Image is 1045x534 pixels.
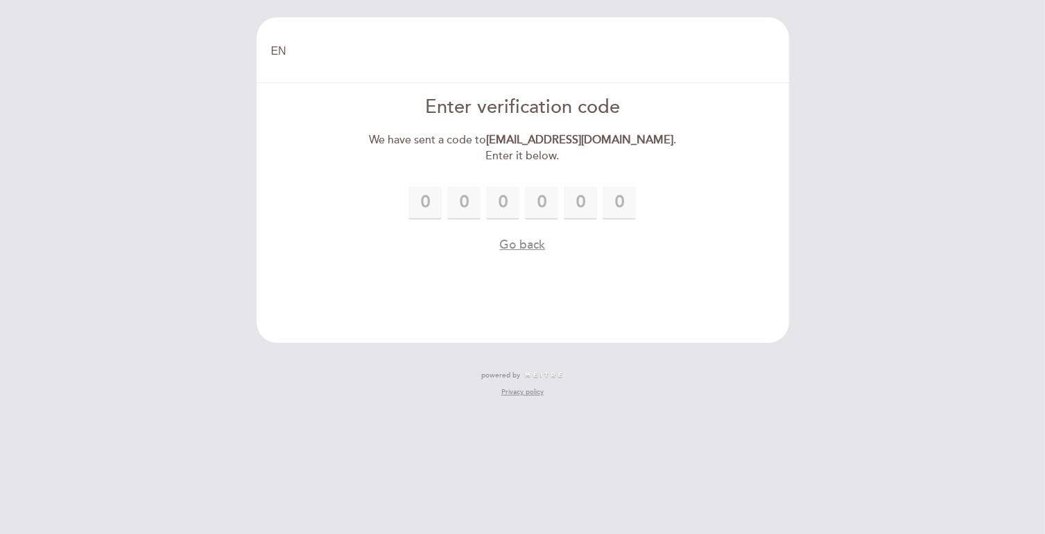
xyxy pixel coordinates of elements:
input: 0 [603,186,636,220]
a: Privacy policy [501,387,544,397]
input: 0 [564,186,597,220]
input: 0 [447,186,481,220]
span: powered by [482,371,521,380]
a: powered by [482,371,564,380]
div: We have sent a code to . Enter it below. [363,132,682,164]
input: 0 [525,186,558,220]
input: 0 [486,186,519,220]
input: 0 [408,186,442,220]
div: Enter verification code [363,94,682,121]
button: Go back [499,236,545,253]
img: MEITRE [524,372,564,379]
strong: [EMAIL_ADDRESS][DOMAIN_NAME] [486,133,673,147]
